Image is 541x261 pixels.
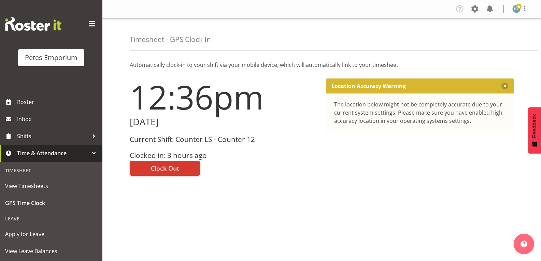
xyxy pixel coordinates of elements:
img: Rosterit website logo [5,17,61,31]
img: helena-tomlin701.jpg [512,5,521,13]
button: Close message [501,83,508,89]
span: Inbox [17,114,99,124]
div: Timesheet [2,163,101,177]
button: Clock Out [130,161,200,176]
h2: [DATE] [130,117,318,127]
span: Time & Attendance [17,148,89,158]
span: Feedback [531,114,538,138]
span: Roster [17,97,99,107]
span: View Leave Balances [5,246,97,256]
span: GPS Time Clock [5,198,97,208]
p: Automatically clock-in to your shift via your mobile device, which will automatically link to you... [130,61,514,69]
a: Apply for Leave [2,226,101,243]
a: View Timesheets [2,177,101,194]
span: Clock Out [151,164,179,173]
div: Leave [2,212,101,226]
a: GPS Time Clock [2,194,101,212]
h3: Clocked in: 3 hours ago [130,151,318,159]
h1: 12:36pm [130,78,318,115]
span: Apply for Leave [5,229,97,239]
span: View Timesheets [5,181,97,191]
a: View Leave Balances [2,243,101,260]
h4: Timesheet - GPS Clock In [130,35,211,43]
div: Petes Emporium [25,53,77,63]
div: The location below might not be completely accurate due to your current system settings. Please m... [334,100,506,125]
span: Shifts [17,131,89,141]
h3: Current Shift: Counter LS - Counter 12 [130,135,318,143]
p: Location Accuracy Warning [331,83,406,89]
img: help-xxl-2.png [521,241,527,247]
button: Feedback - Show survey [528,107,541,154]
